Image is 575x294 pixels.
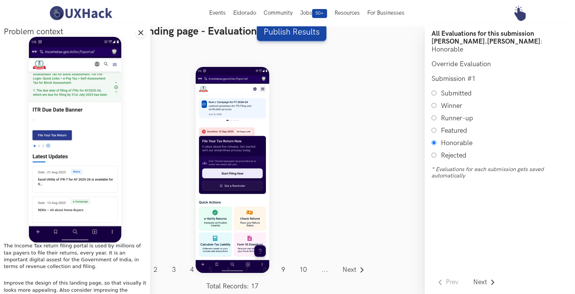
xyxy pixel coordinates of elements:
[94,262,371,290] nav: Pagination
[343,267,357,273] span: Next
[441,102,462,110] label: Winner
[441,89,472,97] label: Submitted
[196,67,269,273] img: Submission Image
[184,262,200,278] a: Page 4
[441,152,466,159] label: Rejected
[166,262,182,278] a: Page 3
[473,279,487,286] span: Next
[432,166,568,179] label: * Evaluations for each submission gets saved automatically
[94,282,371,290] label: Total Records: 17
[148,262,164,278] a: Page 2
[220,262,237,278] a: Page 6
[441,139,472,147] label: Honorable
[512,5,528,21] img: Your profile pic
[239,262,255,278] a: Page 7
[441,127,467,135] label: Featured
[337,262,371,278] a: Go to next page
[275,262,291,278] a: Page 9
[257,262,273,278] a: Page 8
[432,274,501,290] nav: Drawer Pagination
[312,9,327,18] span: 50+
[257,24,326,41] a: Publish Results
[4,242,146,270] p: The Income Tax return filing portal is used by millions of tax payers to file their returns, ever...
[432,75,568,83] h6: Submission #1
[441,114,473,122] label: Runner-up
[29,37,121,242] img: l3u7FzWTjDaJm9QF0gokQqLf5CQfv8xM9HN4V6p0ZT4.png
[4,27,146,37] h6: Problem context
[47,5,114,21] img: UXHack-logo.png
[12,24,563,41] h3: Improve Income Tax Filing Landing page - Evaluation
[315,262,335,278] span: ...
[202,262,219,278] a: Page 5
[432,60,568,68] h6: Override Evaluation
[432,38,540,45] strong: [PERSON_NAME].[PERSON_NAME]
[293,262,313,278] a: Page 10
[432,30,534,38] label: All Evaluations for this submission
[467,274,502,290] a: Go to next submission
[12,43,563,52] p: Product: IT Returns portal |
[432,38,568,53] p: : Honorable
